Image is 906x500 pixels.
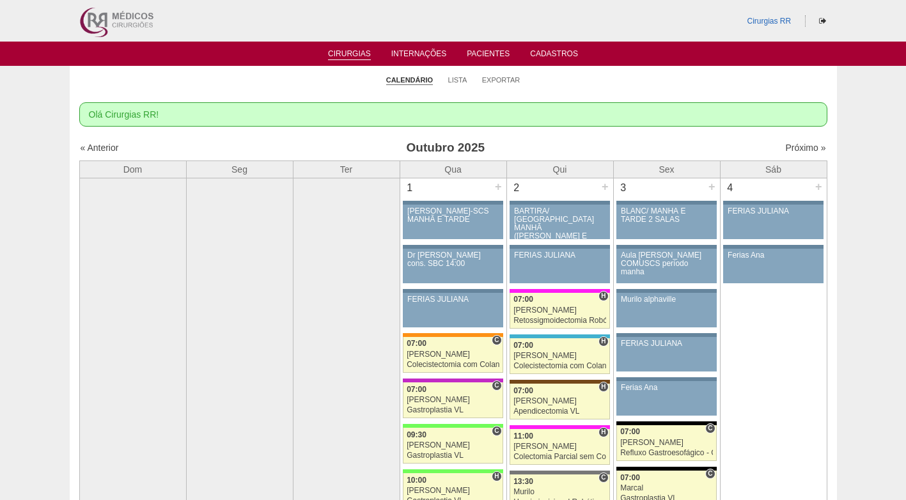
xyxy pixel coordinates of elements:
div: Olá Cirurgias RR! [79,102,827,127]
div: 2 [507,178,527,198]
i: Sair [819,17,826,25]
div: Key: São Luiz - SCS [403,333,503,337]
a: Cirurgias [328,49,371,60]
div: 3 [614,178,634,198]
div: [PERSON_NAME] [620,439,713,447]
div: + [707,178,717,195]
th: Seg [186,160,293,178]
span: 11:00 [513,432,533,441]
span: Hospital [598,382,608,392]
a: C 07:00 [PERSON_NAME] Colecistectomia com Colangiografia VL [403,337,503,373]
div: Colecistectomia com Colangiografia VL [407,361,499,369]
div: Retossigmoidectomia Robótica [513,316,606,325]
a: Lista [448,75,467,84]
div: [PERSON_NAME] [513,442,606,451]
div: [PERSON_NAME] [513,397,606,405]
div: Dr [PERSON_NAME] cons. SBC 14:00 [407,251,499,268]
div: Murilo alphaville [621,295,712,304]
a: C 07:00 [PERSON_NAME] Refluxo Gastroesofágico - Cirurgia VL [616,425,716,461]
div: Aula [PERSON_NAME] COMUSCS período manha [621,251,712,277]
span: 13:30 [513,477,533,486]
a: Aula [PERSON_NAME] COMUSCS período manha [616,249,716,283]
div: FERIAS JULIANA [728,207,819,215]
div: Gastroplastia VL [407,406,499,414]
a: BARTIRA/ [GEOGRAPHIC_DATA] MANHÃ ([PERSON_NAME] E ANA)/ SANTA JOANA -TARDE [510,205,609,239]
div: Key: Aviso [616,333,716,337]
div: + [813,178,824,195]
a: C 07:00 [PERSON_NAME] Gastroplastia VL [403,382,503,418]
div: Key: Brasil [403,469,503,473]
a: Exportar [482,75,520,84]
th: Ter [293,160,400,178]
th: Dom [79,160,186,178]
div: Key: Blanc [616,421,716,425]
div: [PERSON_NAME] [407,350,499,359]
span: Hospital [598,291,608,301]
div: Key: Aviso [616,377,716,381]
div: 4 [721,178,740,198]
div: Key: Pro Matre [510,289,609,293]
div: FERIAS JULIANA [514,251,605,260]
div: Ferias Ana [728,251,819,260]
a: « Anterior [81,143,119,153]
div: Colectomia Parcial sem Colostomia VL [513,453,606,461]
div: Key: Aviso [723,245,823,249]
div: Key: Aviso [510,245,609,249]
th: Qui [506,160,613,178]
span: Hospital [598,336,608,347]
div: Key: Pro Matre [510,425,609,429]
div: FERIAS JULIANA [621,340,712,348]
div: Key: Aviso [403,289,503,293]
div: Key: Maria Braido [403,379,503,382]
span: Consultório [598,473,608,483]
span: Consultório [705,423,715,434]
div: + [600,178,611,195]
span: Hospital [492,471,501,481]
th: Sáb [720,160,827,178]
div: [PERSON_NAME]-SCS MANHÃ E TARDE [407,207,499,224]
span: Hospital [598,427,608,437]
span: Consultório [492,380,501,391]
div: Marcal [620,484,713,492]
span: 07:00 [407,339,426,348]
span: 10:00 [407,476,426,485]
a: Internações [391,49,447,62]
a: H 07:00 [PERSON_NAME] Apendicectomia VL [510,384,609,419]
span: 09:30 [407,430,426,439]
div: Key: Santa Catarina [510,471,609,474]
th: Sex [613,160,720,178]
div: [PERSON_NAME] [513,306,606,315]
a: Ferias Ana [616,381,716,416]
span: 07:00 [513,295,533,304]
div: Refluxo Gastroesofágico - Cirurgia VL [620,449,713,457]
a: H 11:00 [PERSON_NAME] Colectomia Parcial sem Colostomia VL [510,429,609,465]
a: BLANC/ MANHÃ E TARDE 2 SALAS [616,205,716,239]
a: Cadastros [530,49,578,62]
div: [PERSON_NAME] [407,441,499,449]
div: Gastroplastia VL [407,451,499,460]
a: H 07:00 [PERSON_NAME] Colecistectomia com Colangiografia VL [510,338,609,374]
span: 07:00 [513,341,533,350]
div: Key: Blanc [616,467,716,471]
div: Key: Aviso [616,201,716,205]
h3: Outubro 2025 [259,139,632,157]
a: Ferias Ana [723,249,823,283]
div: Murilo [513,488,606,496]
div: FERIAS JULIANA [407,295,499,304]
a: Pacientes [467,49,510,62]
a: [PERSON_NAME]-SCS MANHÃ E TARDE [403,205,503,239]
div: Ferias Ana [621,384,712,392]
div: Apendicectomia VL [513,407,606,416]
div: BARTIRA/ [GEOGRAPHIC_DATA] MANHÃ ([PERSON_NAME] E ANA)/ SANTA JOANA -TARDE [514,207,605,258]
div: Key: Aviso [403,245,503,249]
div: [PERSON_NAME] [513,352,606,360]
div: 1 [400,178,420,198]
div: [PERSON_NAME] [407,396,499,404]
div: Key: Aviso [616,245,716,249]
div: [PERSON_NAME] [407,487,499,495]
a: FERIAS JULIANA [723,205,823,239]
span: Consultório [705,469,715,479]
span: 07:00 [620,427,640,436]
div: Colecistectomia com Colangiografia VL [513,362,606,370]
a: Calendário [386,75,433,85]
